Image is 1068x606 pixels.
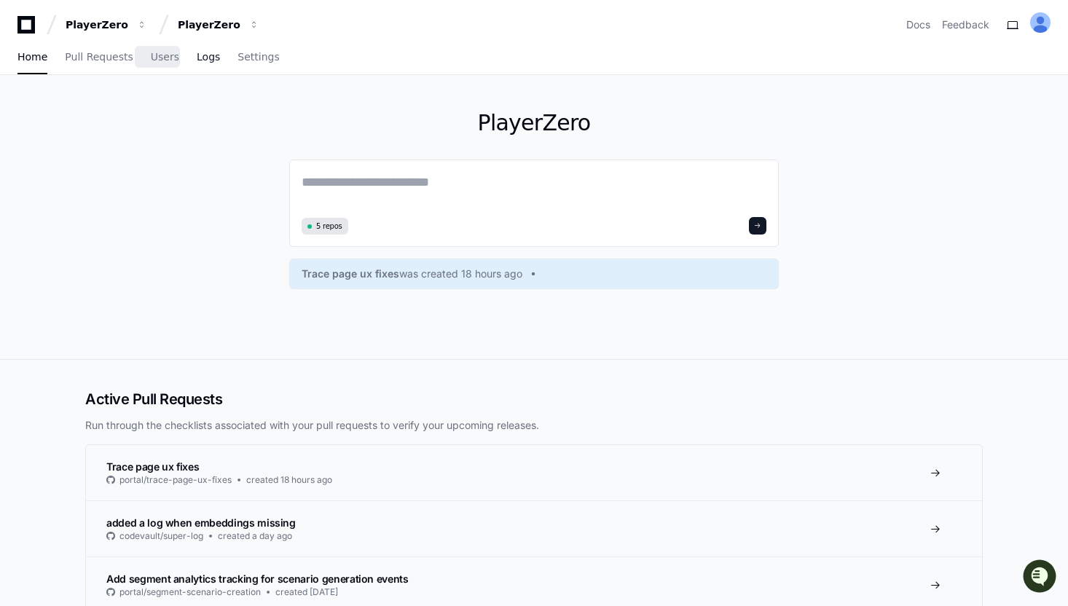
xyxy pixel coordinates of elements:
[86,500,982,556] a: added a log when embeddings missingcodevault/super-logcreated a day ago
[17,41,47,74] a: Home
[302,267,766,281] a: Trace page ux fixeswas created 18 hours ago
[65,52,133,61] span: Pull Requests
[1021,558,1061,597] iframe: Open customer support
[15,58,265,82] div: Welcome
[106,516,296,529] span: added a log when embeddings missing
[50,123,211,135] div: We're offline, but we'll be back soon!
[248,113,265,130] button: Start new chat
[145,153,176,164] span: Pylon
[218,530,292,542] span: created a day ago
[85,418,983,433] p: Run through the checklists associated with your pull requests to verify your upcoming releases.
[66,17,128,32] div: PlayerZero
[275,586,338,598] span: created [DATE]
[178,17,240,32] div: PlayerZero
[119,530,203,542] span: codevault/super-log
[15,15,44,44] img: PlayerZero
[60,12,153,38] button: PlayerZero
[151,41,179,74] a: Users
[119,586,261,598] span: portal/segment-scenario-creation
[172,12,265,38] button: PlayerZero
[106,460,199,473] span: Trace page ux fixes
[50,109,239,123] div: Start new chat
[197,52,220,61] span: Logs
[86,445,982,500] a: Trace page ux fixesportal/trace-page-ux-fixescreated 18 hours ago
[103,152,176,164] a: Powered byPylon
[85,389,983,409] h2: Active Pull Requests
[197,41,220,74] a: Logs
[17,52,47,61] span: Home
[237,41,279,74] a: Settings
[119,474,232,486] span: portal/trace-page-ux-fixes
[1030,12,1051,33] img: ALV-UjVcatvuIE3Ry8vbS9jTwWSCDSui9a-KCMAzof9oLoUoPIJpWA8kMXHdAIcIkQmvFwXZGxSVbioKmBNr7v50-UrkRVwdj...
[942,17,989,32] button: Feedback
[906,17,930,32] a: Docs
[15,109,41,135] img: 1756235613930-3d25f9e4-fa56-45dd-b3ad-e072dfbd1548
[65,41,133,74] a: Pull Requests
[316,221,342,232] span: 5 repos
[399,267,522,281] span: was created 18 hours ago
[151,52,179,61] span: Users
[246,474,332,486] span: created 18 hours ago
[302,267,399,281] span: Trace page ux fixes
[289,110,779,136] h1: PlayerZero
[106,572,409,585] span: Add segment analytics tracking for scenario generation events
[237,52,279,61] span: Settings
